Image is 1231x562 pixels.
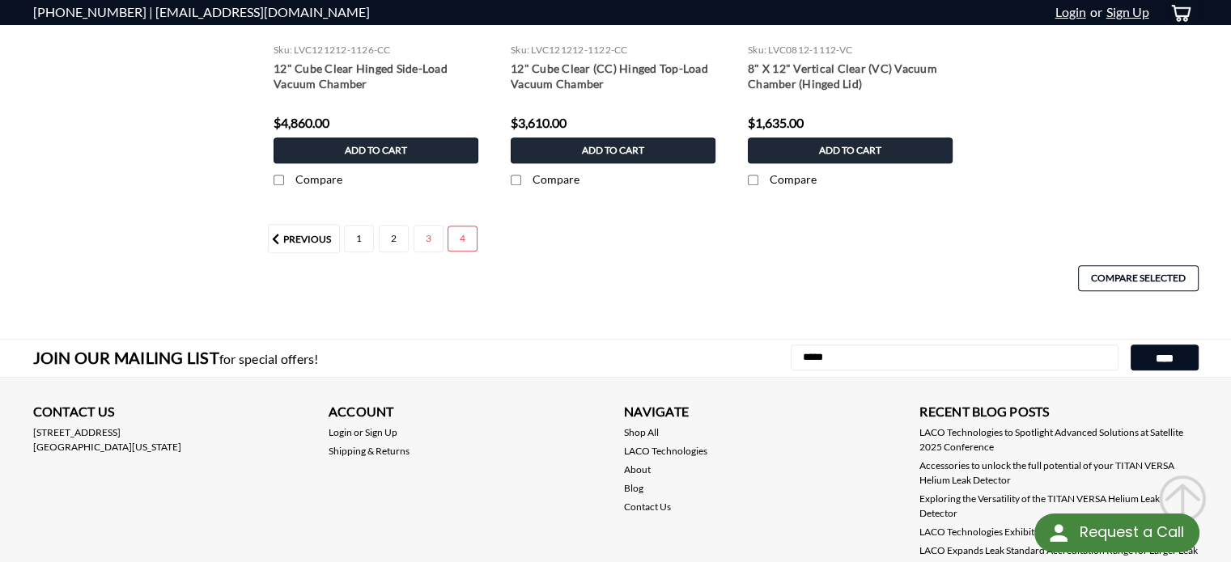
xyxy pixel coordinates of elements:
[748,44,852,56] a: sku: LVC0812-1112-VC
[748,175,758,185] input: Compare
[624,500,671,514] a: Contact Us
[1158,475,1207,523] svg: submit
[329,402,607,425] h3: Account
[919,492,1198,521] a: Exploring the Versatility of the TITAN VERSA Helium Leak Detector
[414,225,444,252] a: Page 3 of 4
[624,402,902,425] h3: Navigate
[274,61,478,91] a: 12" Cube Clear Hinged Side-Load Vacuum Chamber
[768,44,852,56] span: LVC0812-1112-VC
[919,525,1153,539] a: LACO Technologies Exhibit at The Assembly Show 2023
[748,44,766,56] span: sku:
[624,444,707,458] a: LACO Technologies
[511,44,529,56] span: sku:
[533,172,579,186] span: Compare
[748,61,953,91] a: 8" X 12" Vertical Clear (VC) Vacuum Chamber (Hinged Lid)
[1158,475,1207,523] div: Scroll Back to Top
[748,137,953,163] a: Add to Cart
[268,224,340,253] a: Previous
[819,145,881,156] span: Add to Cart
[1079,513,1183,551] div: Request a Call
[582,145,644,156] span: Add to Cart
[33,402,312,425] h3: Contact Us
[329,425,352,440] a: Login
[770,172,817,186] span: Compare
[1046,520,1072,546] img: round button
[274,44,391,56] a: sku: LVC121212-1126-CC
[344,225,374,252] a: Page 1 of 4
[219,351,319,366] span: for special offers!
[365,425,397,440] a: Sign Up
[274,115,329,130] span: $4,860.00
[1034,513,1199,552] div: Request a Call
[919,425,1198,454] a: LACO Technologies to Spotlight Advanced Solutions at Satellite 2025 Conference
[274,175,284,185] input: Compare
[531,44,627,56] span: LVC121212-1122-CC
[379,225,409,252] a: Page 2 of 4
[274,44,292,56] span: sku:
[1078,265,1199,291] a: Compare Selected
[33,340,327,377] h3: Join Our Mailing List
[919,458,1198,488] a: Accessories to unlock the full potential of your TITAN VERSA Helium Leak Detector
[448,226,478,251] a: Page 4 of 4
[345,145,407,156] span: Add to Cart
[624,463,651,477] a: About
[624,425,659,440] a: Shop All
[919,402,1198,425] h3: Recent Blog Posts
[511,175,521,185] input: Compare
[748,115,804,130] span: $1,635.00
[1086,4,1102,19] span: or
[624,481,643,496] a: Blog
[274,137,478,163] a: Add to Cart
[511,115,567,130] span: $3,610.00
[511,61,715,91] a: 12" Cube Clear (CC) Hinged Top-Load Vacuum Chamber
[1157,1,1199,24] a: cart-preview-dropdown
[511,137,715,163] a: Add to Cart
[511,44,628,56] a: sku: LVC121212-1122-CC
[295,172,342,186] span: Compare
[33,425,312,454] address: [STREET_ADDRESS] [GEOGRAPHIC_DATA][US_STATE]
[344,425,373,440] span: or
[329,444,410,458] a: Shipping & Returns
[294,44,390,56] span: LVC121212-1126-CC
